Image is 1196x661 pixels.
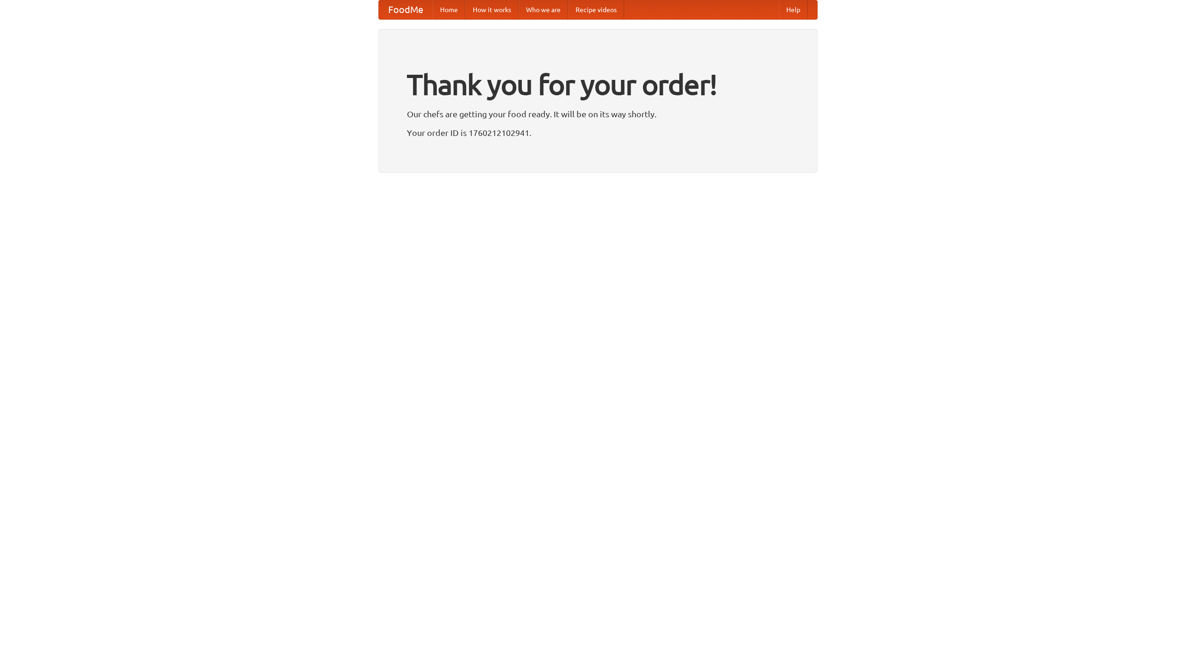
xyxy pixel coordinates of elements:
a: Help [779,0,808,19]
a: How it works [465,0,519,19]
a: Home [433,0,465,19]
p: Your order ID is 1760212102941. [407,126,789,140]
h1: Thank you for your order! [407,62,789,107]
a: Who we are [519,0,568,19]
a: Recipe videos [568,0,624,19]
a: FoodMe [379,0,433,19]
p: Our chefs are getting your food ready. It will be on its way shortly. [407,107,789,121]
